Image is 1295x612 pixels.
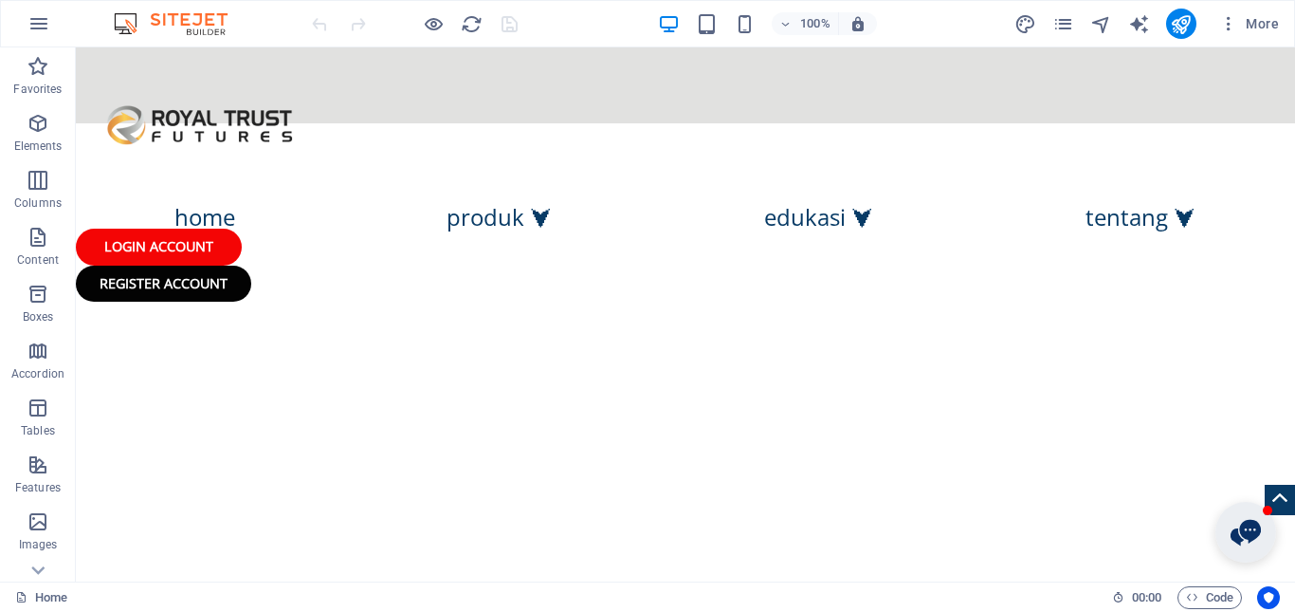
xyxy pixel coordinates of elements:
[461,13,483,35] i: Reload page
[15,586,67,609] a: Click to cancel selection. Double-click to open Pages
[1052,12,1075,35] button: pages
[1170,13,1192,35] i: Publish
[1212,9,1286,39] button: More
[772,12,839,35] button: 100%
[800,12,830,35] h6: 100%
[460,12,483,35] button: reload
[1257,586,1280,609] button: Usercentrics
[14,195,62,211] p: Columns
[1186,586,1233,609] span: Code
[109,12,251,35] img: Editor Logo
[19,537,58,552] p: Images
[13,82,62,97] p: Favorites
[422,12,445,35] button: Click here to leave preview mode and continue editing
[23,309,54,325] p: Boxes
[1014,12,1037,35] button: design
[1112,586,1162,609] h6: Session time
[15,480,61,495] p: Features
[17,252,59,268] p: Content
[1128,12,1151,35] button: text_generator
[14,139,63,154] p: Elements
[1145,590,1148,604] span: :
[1132,586,1161,609] span: 00 00
[21,423,55,438] p: Tables
[1052,13,1074,35] i: Pages (Ctrl+Alt+S)
[1128,13,1150,35] i: AI Writer
[1219,14,1279,33] span: More
[849,15,866,32] i: On resize automatically adjust zoom level to fit chosen device.
[11,366,64,381] p: Accordion
[1177,586,1242,609] button: Code
[1090,12,1113,35] button: navigator
[1166,9,1196,39] button: publish
[1140,454,1200,515] button: Open chat window
[1090,13,1112,35] i: Navigator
